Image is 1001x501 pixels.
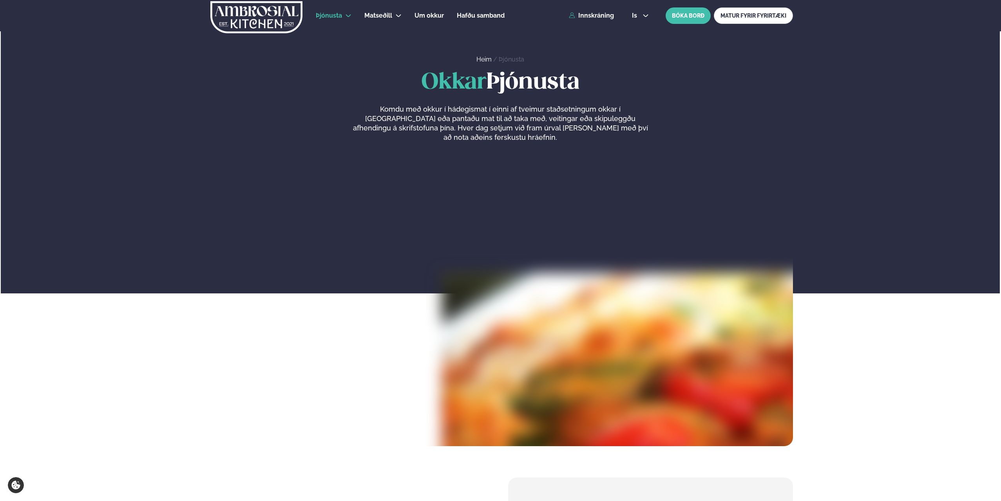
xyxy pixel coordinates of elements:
span: Okkar [422,72,487,93]
span: Matseðill [364,12,392,19]
img: logo [210,1,303,33]
span: Þjónusta [316,12,342,19]
a: Hafðu samband [457,11,505,20]
a: Innskráning [569,12,614,19]
a: Um okkur [415,11,444,20]
a: Þjónusta [499,56,524,63]
button: BÓKA BORÐ [666,7,711,24]
h1: Þjónusta [208,70,793,95]
button: is [626,13,655,19]
a: MATUR FYRIR FYRIRTÆKI [714,7,793,24]
span: is [632,13,639,19]
a: Matseðill [364,11,392,20]
span: / [493,56,499,63]
span: Hafðu samband [457,12,505,19]
a: Þjónusta [316,11,342,20]
span: Um okkur [415,12,444,19]
a: Cookie settings [8,477,24,493]
p: Komdu með okkur í hádegismat í einni af tveimur staðsetningum okkar í [GEOGRAPHIC_DATA] eða panta... [352,105,648,142]
a: Heim [476,56,492,63]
